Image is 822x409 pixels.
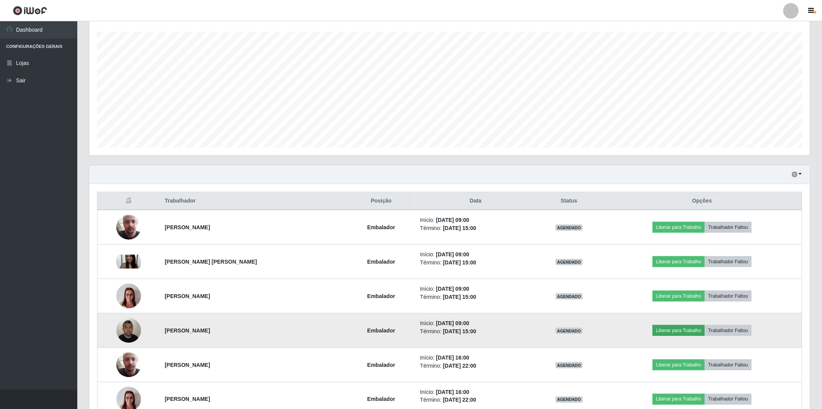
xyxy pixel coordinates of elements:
strong: Embalador [367,327,395,334]
button: Trabalhador Faltou [705,256,752,267]
strong: Embalador [367,293,395,299]
time: [DATE] 09:00 [436,286,470,292]
strong: Embalador [367,396,395,402]
span: AGENDADO [556,362,583,368]
strong: [PERSON_NAME] [165,327,210,334]
strong: [PERSON_NAME] [165,362,210,368]
span: AGENDADO [556,328,583,334]
th: Trabalhador [160,192,347,210]
th: Opções [602,192,802,210]
button: Liberar para Trabalho [653,256,705,267]
li: Início: [420,285,531,293]
li: Início: [420,251,531,259]
button: Liberar para Trabalho [653,394,705,405]
li: Término: [420,224,531,232]
time: [DATE] 22:00 [443,397,476,403]
time: [DATE] 09:00 [436,320,470,326]
li: Início: [420,319,531,327]
li: Término: [420,362,531,370]
strong: Embalador [367,224,395,230]
li: Início: [420,216,531,224]
button: Trabalhador Faltou [705,291,752,302]
button: Trabalhador Faltou [705,394,752,405]
li: Início: [420,388,531,396]
time: [DATE] 15:00 [443,294,476,300]
button: Liberar para Trabalho [653,325,705,336]
time: [DATE] 15:00 [443,225,476,231]
time: [DATE] 16:00 [436,354,470,361]
button: Liberar para Trabalho [653,291,705,302]
img: 1704290796442.jpeg [116,280,141,313]
time: [DATE] 09:00 [436,251,470,257]
span: AGENDADO [556,293,583,300]
img: CoreUI Logo [13,6,47,15]
time: [DATE] 15:00 [443,259,476,266]
li: Término: [420,259,531,267]
img: 1745843945427.jpeg [116,205,141,249]
button: Liberar para Trabalho [653,222,705,233]
th: Posição [347,192,415,210]
time: [DATE] 15:00 [443,328,476,334]
strong: [PERSON_NAME] [165,396,210,402]
span: AGENDADO [556,259,583,265]
time: [DATE] 09:00 [436,217,470,223]
time: [DATE] 22:00 [443,363,476,369]
strong: [PERSON_NAME] [165,293,210,299]
strong: [PERSON_NAME] [PERSON_NAME] [165,259,257,265]
button: Trabalhador Faltou [705,325,752,336]
img: 1676406696762.jpeg [116,255,141,269]
li: Término: [420,396,531,404]
li: Início: [420,354,531,362]
button: Trabalhador Faltou [705,360,752,370]
th: Status [536,192,602,210]
span: AGENDADO [556,397,583,403]
li: Término: [420,293,531,301]
strong: Embalador [367,362,395,368]
strong: Embalador [367,259,395,265]
button: Trabalhador Faltou [705,222,752,233]
img: 1745843945427.jpeg [116,343,141,387]
th: Data [415,192,536,210]
li: Término: [420,327,531,336]
span: AGENDADO [556,225,583,231]
time: [DATE] 16:00 [436,389,470,395]
img: 1714957062897.jpeg [116,314,141,347]
strong: [PERSON_NAME] [165,224,210,230]
button: Liberar para Trabalho [653,360,705,370]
